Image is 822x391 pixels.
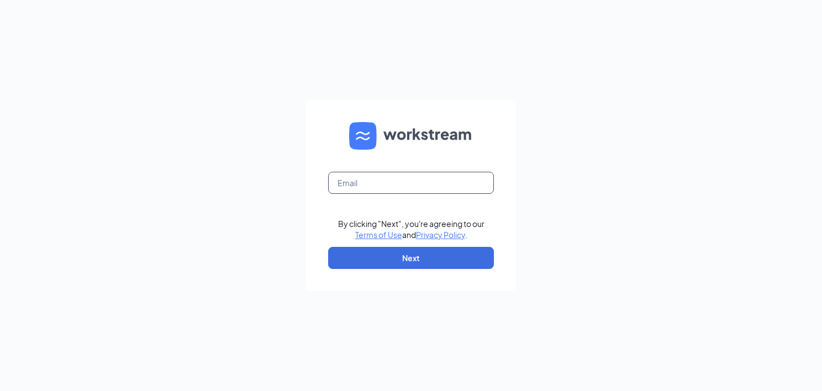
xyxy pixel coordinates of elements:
[328,247,494,269] button: Next
[338,218,484,240] div: By clicking "Next", you're agreeing to our and .
[349,122,473,150] img: WS logo and Workstream text
[416,230,465,240] a: Privacy Policy
[328,172,494,194] input: Email
[355,230,402,240] a: Terms of Use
